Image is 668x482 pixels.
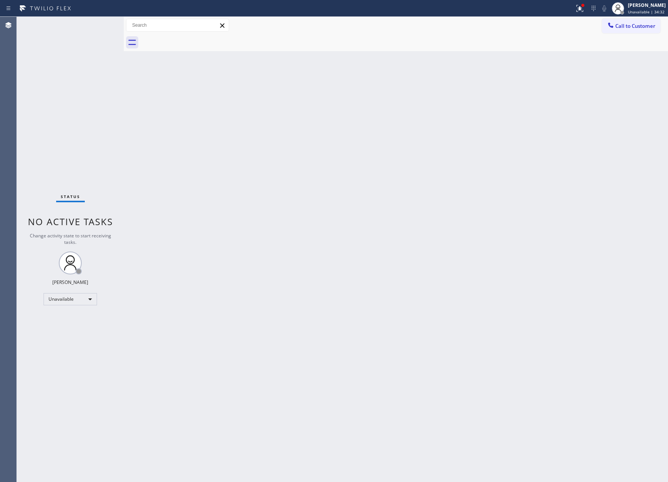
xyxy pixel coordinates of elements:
[615,23,655,29] span: Call to Customer
[628,2,666,8] div: [PERSON_NAME]
[602,19,660,33] button: Call to Customer
[30,232,111,245] span: Change activity state to start receiving tasks.
[126,19,229,31] input: Search
[44,293,97,305] div: Unavailable
[599,3,610,14] button: Mute
[628,9,665,15] span: Unavailable | 34:32
[52,279,88,285] div: [PERSON_NAME]
[61,194,80,199] span: Status
[28,215,113,228] span: No active tasks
